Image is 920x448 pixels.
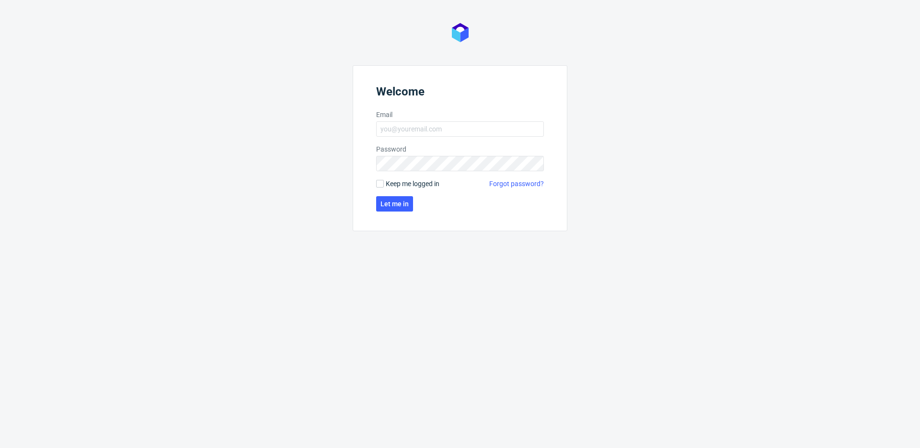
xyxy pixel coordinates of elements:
a: Forgot password? [489,179,544,189]
button: Let me in [376,196,413,212]
span: Keep me logged in [386,179,439,189]
input: you@youremail.com [376,121,544,137]
span: Let me in [380,200,409,207]
label: Password [376,144,544,154]
header: Welcome [376,85,544,102]
label: Email [376,110,544,119]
